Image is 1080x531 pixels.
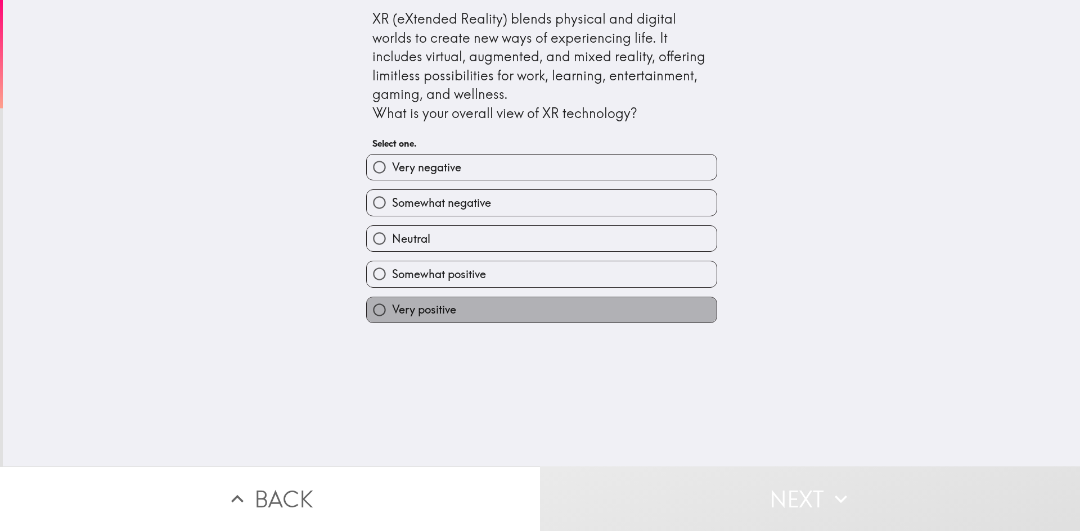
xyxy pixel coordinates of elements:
div: XR (eXtended Reality) blends physical and digital worlds to create new ways of experiencing life.... [372,10,711,123]
span: Somewhat negative [392,195,491,211]
button: Very negative [367,155,717,180]
button: Very positive [367,297,717,323]
span: Neutral [392,231,430,247]
span: Very negative [392,160,461,175]
button: Neutral [367,226,717,251]
span: Somewhat positive [392,266,486,282]
span: Very positive [392,302,456,317]
h6: Select one. [372,137,711,149]
button: Next [540,466,1080,531]
button: Somewhat positive [367,261,717,287]
button: Somewhat negative [367,190,717,215]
